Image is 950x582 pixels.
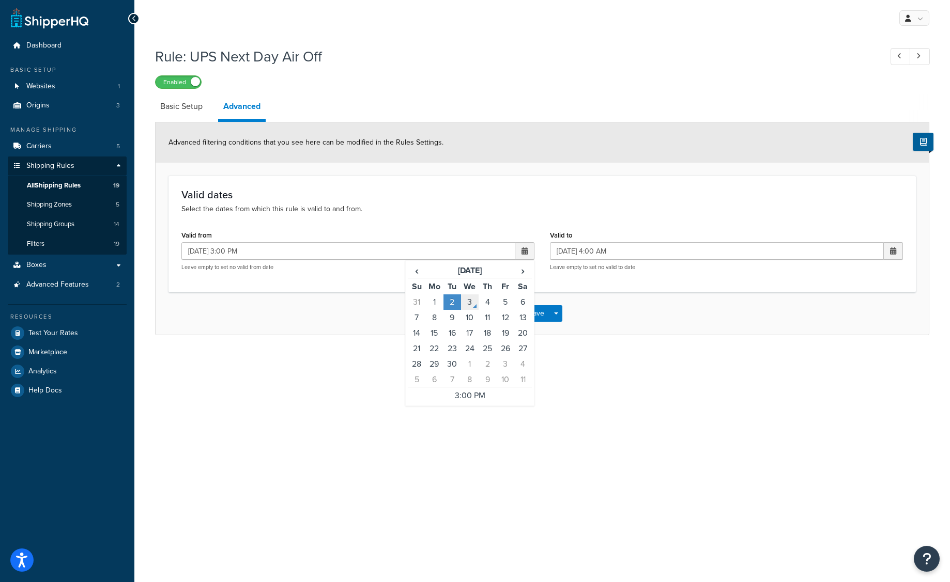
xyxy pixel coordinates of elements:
[156,76,201,88] label: Enabled
[8,275,127,294] li: Advanced Features
[408,325,425,341] td: 14
[8,324,127,342] a: Test Your Rates
[425,372,443,388] td: 6
[8,36,127,55] a: Dashboard
[8,312,127,321] div: Resources
[443,310,461,325] td: 9
[425,341,443,356] td: 22
[8,96,127,115] li: Origins
[408,294,425,310] td: 31
[8,137,127,156] a: Carriers5
[550,231,572,239] label: Valid to
[8,362,127,381] a: Analytics
[168,137,443,148] span: Advanced filtering conditions that you see here can be modified in the Rules Settings.
[8,234,127,254] a: Filters19
[181,263,534,271] p: Leave empty to set no valid from date
[496,294,514,310] td: 5
[8,156,127,176] a: Shipping Rules
[218,94,266,122] a: Advanced
[461,279,479,295] th: We
[8,77,127,96] li: Websites
[26,261,47,270] span: Boxes
[8,137,127,156] li: Carriers
[514,325,532,341] td: 20
[461,325,479,341] td: 17
[496,279,514,295] th: Fr
[408,341,425,356] td: 21
[461,356,479,372] td: 1
[514,279,532,295] th: Sa
[8,381,127,400] a: Help Docs
[515,263,531,278] span: ›
[181,231,212,239] label: Valid from
[8,77,127,96] a: Websites1
[28,348,67,357] span: Marketplace
[8,215,127,234] a: Shipping Groups14
[408,310,425,325] td: 7
[8,343,127,361] a: Marketplace
[8,96,127,115] a: Origins3
[408,356,425,372] td: 28
[496,341,514,356] td: 26
[496,325,514,341] td: 19
[496,310,514,325] td: 12
[118,82,120,91] span: 1
[425,356,443,372] td: 29
[479,372,496,388] td: 9
[443,356,461,372] td: 30
[514,294,532,310] td: 6
[461,372,479,388] td: 8
[26,142,52,151] span: Carriers
[8,66,127,74] div: Basic Setup
[114,220,119,229] span: 14
[514,310,532,325] td: 13
[443,294,461,310] td: 2
[8,176,127,195] a: AllShipping Rules19
[28,386,62,395] span: Help Docs
[443,372,461,388] td: 7
[8,195,127,214] li: Shipping Zones
[26,82,55,91] span: Websites
[425,294,443,310] td: 1
[116,142,120,151] span: 5
[496,372,514,388] td: 10
[425,279,443,295] th: Mo
[155,46,871,67] h1: Rule: UPS Next Day Air Off
[116,280,120,289] span: 2
[408,388,532,404] td: 3:00 PM
[443,325,461,341] td: 16
[8,256,127,275] a: Boxes
[913,133,933,151] button: Show Help Docs
[425,310,443,325] td: 8
[116,200,119,209] span: 5
[479,325,496,341] td: 18
[443,279,461,295] th: Tu
[479,341,496,356] td: 25
[479,310,496,325] td: 11
[443,341,461,356] td: 23
[27,181,81,190] span: All Shipping Rules
[408,263,425,278] span: ‹
[8,215,127,234] li: Shipping Groups
[479,356,496,372] td: 2
[26,280,89,289] span: Advanced Features
[479,294,496,310] td: 4
[408,279,425,295] th: Su
[8,195,127,214] a: Shipping Zones5
[461,294,479,310] td: 3
[514,341,532,356] td: 27
[27,200,72,209] span: Shipping Zones
[8,275,127,294] a: Advanced Features2
[181,203,903,215] p: Select the dates from which this rule is valid to and from.
[408,372,425,388] td: 5
[461,341,479,356] td: 24
[914,546,940,572] button: Open Resource Center
[514,372,532,388] td: 11
[496,356,514,372] td: 3
[550,263,903,271] p: Leave empty to set no valid to date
